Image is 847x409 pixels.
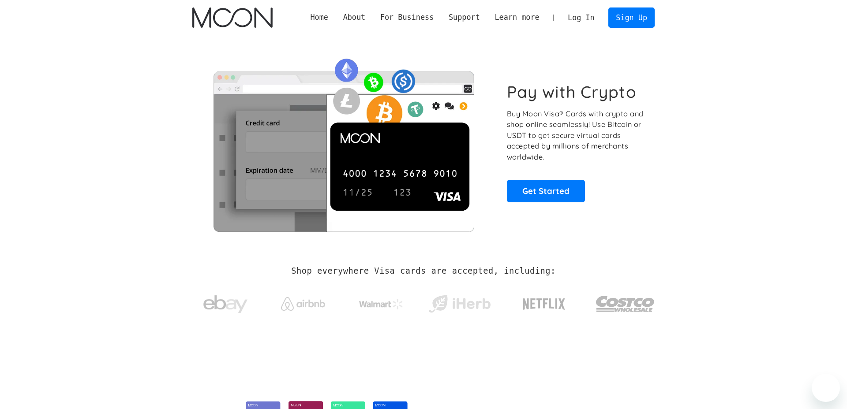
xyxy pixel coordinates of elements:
[505,284,584,320] a: Netflix
[373,12,441,23] div: For Business
[507,180,585,202] a: Get Started
[192,7,272,28] img: Moon Logo
[596,287,655,320] img: Costco
[192,282,258,323] a: ebay
[507,82,637,102] h1: Pay with Crypto
[359,299,403,309] img: Walmart
[203,290,247,318] img: ebay
[192,7,272,28] a: home
[441,12,487,23] div: Support
[449,12,480,23] div: Support
[596,279,655,325] a: Costco
[487,12,547,23] div: Learn more
[192,52,495,231] img: Moon Cards let you spend your crypto anywhere Visa is accepted.
[608,7,654,27] a: Sign Up
[303,12,336,23] a: Home
[522,293,566,315] img: Netflix
[812,374,840,402] iframe: Button to launch messaging window
[336,12,373,23] div: About
[291,266,555,276] h2: Shop everywhere Visa cards are accepted, including:
[343,12,366,23] div: About
[281,297,325,311] img: Airbnb
[380,12,434,23] div: For Business
[427,293,492,316] img: iHerb
[495,12,539,23] div: Learn more
[560,8,602,27] a: Log In
[270,288,336,315] a: Airbnb
[427,284,492,320] a: iHerb
[507,108,645,163] p: Buy Moon Visa® Cards with crypto and shop online seamlessly! Use Bitcoin or USDT to get secure vi...
[349,290,414,314] a: Walmart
